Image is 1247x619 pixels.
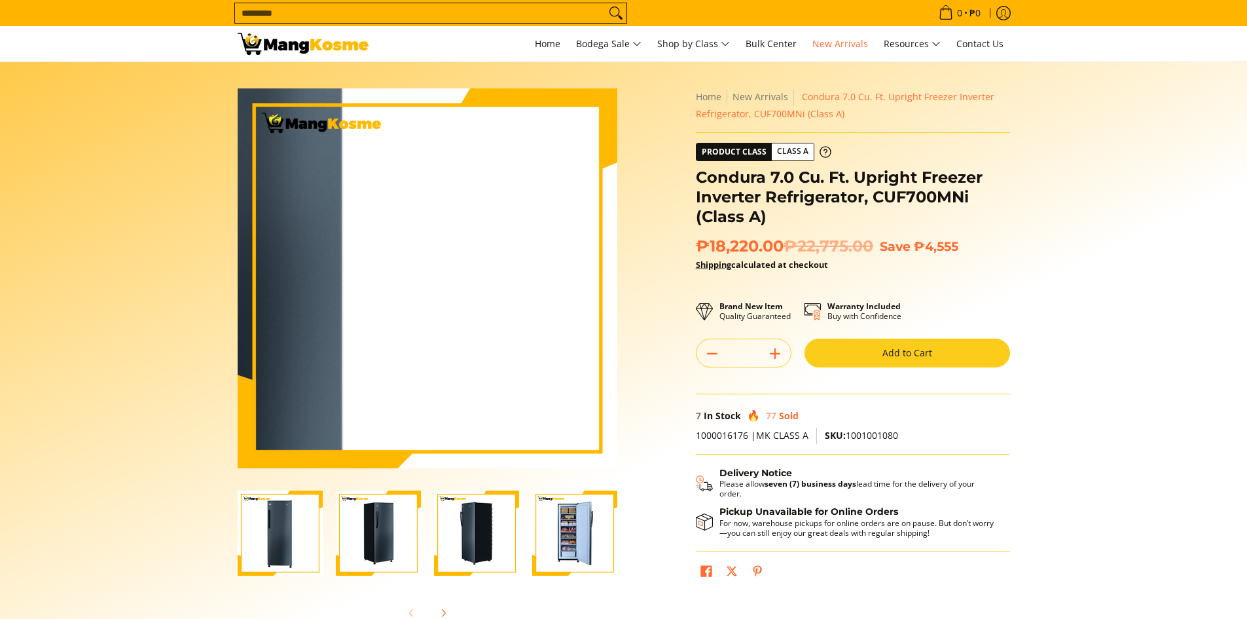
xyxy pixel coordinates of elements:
a: Bodega Sale [569,26,648,62]
a: Pin on Pinterest [748,562,767,584]
span: Product Class [696,143,772,160]
a: Product Class Class A [696,143,831,161]
h1: Condura 7.0 Cu. Ft. Upright Freezer Inverter Refrigerator, CUF700MNi (Class A) [696,168,1010,227]
span: 1001001080 [825,429,898,441]
img: Condura 7.0 Cu. Ft. Upright Freezer Inverter Refrigerator, CUF700MNi (Class A)-1 [238,491,323,576]
img: Condura 7.0 Cu. Ft. Upright Freezer Inverter Refrigerator, CUF700MNi (Class A) [238,88,617,468]
span: SKU: [825,429,846,441]
strong: Delivery Notice [719,467,792,479]
a: Home [696,90,721,103]
span: Bulk Center [746,37,797,50]
button: Shipping & Delivery [696,468,997,499]
span: Bodega Sale [576,36,642,52]
a: Post on X [723,562,741,584]
button: Subtract [696,343,728,364]
p: Please allow lead time for the delivery of your order. [719,479,997,498]
a: Share on Facebook [697,562,715,584]
img: Condura 7.0 Cu.Ft. Upright Freezer Inverter (Class A) l Mang Kosme [238,33,369,55]
span: Home [535,37,560,50]
a: Shop by Class [651,26,736,62]
img: Condura 7.0 Cu. Ft. Upright Freezer Inverter Refrigerator, CUF700MNi (Class A)-3 [434,491,519,576]
strong: seven (7) business days [765,478,856,489]
a: Resources [877,26,947,62]
span: 1000016176 |MK CLASS A [696,429,808,441]
a: New Arrivals [732,90,788,103]
span: Sold [779,409,799,422]
span: ₱4,555 [914,238,958,254]
span: 0 [955,9,964,18]
button: Add [759,343,791,364]
span: 7 [696,409,701,422]
img: Condura 7.0 Cu. Ft. Upright Freezer Inverter Refrigerator, CUF700MNi (Class A)-2 [336,491,421,576]
span: ₱0 [967,9,983,18]
span: New Arrivals [812,37,868,50]
a: New Arrivals [806,26,875,62]
strong: Brand New Item [719,301,783,312]
button: Search [605,3,626,23]
img: Condura 7.0 Cu. Ft. Upright Freezer Inverter Refrigerator, CUF700MNi (Class A)-4 [532,491,617,576]
span: Condura 7.0 Cu. Ft. Upright Freezer Inverter Refrigerator, CUF700MNi (Class A) [696,90,994,120]
span: In Stock [704,409,741,422]
span: Contact Us [956,37,1003,50]
a: Contact Us [950,26,1010,62]
span: Resources [884,36,941,52]
p: Buy with Confidence [827,301,901,321]
span: Shop by Class [657,36,730,52]
nav: Breadcrumbs [696,88,1010,122]
span: Save [880,238,911,254]
span: 77 [766,409,776,422]
button: Add to Cart [804,339,1010,367]
strong: Pickup Unavailable for Online Orders [719,506,898,517]
nav: Main Menu [382,26,1010,62]
del: ₱22,775.00 [784,236,873,256]
p: Quality Guaranteed [719,301,791,321]
strong: Warranty Included [827,301,901,312]
a: Bulk Center [739,26,803,62]
a: Shipping [696,259,731,271]
p: For now, warehouse pickups for online orders are on pause. But don’t worry—you can still enjoy ou... [719,518,997,538]
strong: calculated at checkout [696,259,828,271]
a: Home [528,26,567,62]
span: Class A [772,143,814,160]
span: • [935,6,985,20]
span: ₱18,220.00 [696,236,873,256]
